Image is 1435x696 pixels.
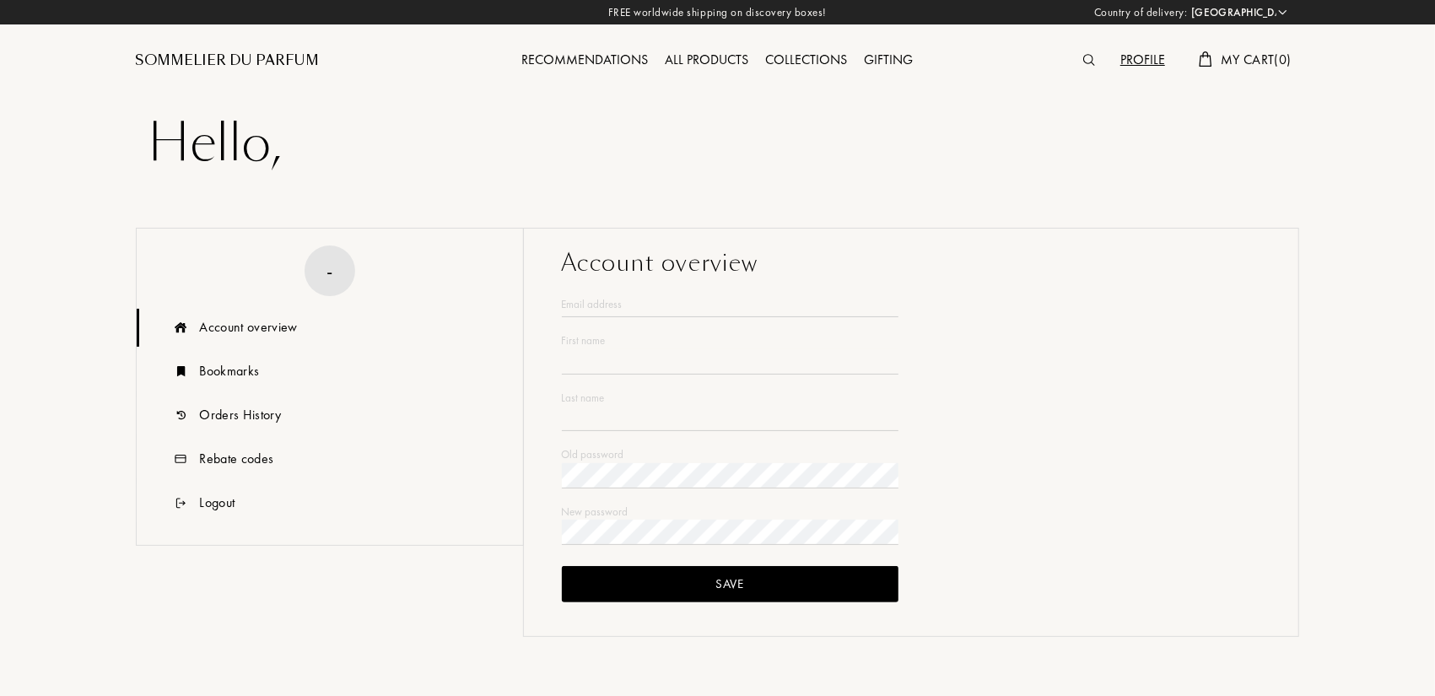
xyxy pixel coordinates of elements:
div: Collections [758,50,856,72]
div: Profile [1112,50,1173,72]
a: Collections [758,51,856,68]
img: cart.svg [1199,51,1212,67]
div: Account overview [562,245,1260,281]
div: Account overview [200,317,298,337]
div: Last name [562,390,898,407]
div: - [326,256,332,286]
img: search_icn.svg [1083,54,1095,66]
a: Recommendations [514,51,657,68]
div: Hello , [148,110,1287,177]
div: Old password [562,446,898,463]
div: Orders History [200,405,281,425]
a: Profile [1112,51,1173,68]
div: New password [562,504,898,521]
span: My Cart ( 0 ) [1221,51,1291,68]
div: Save [562,566,898,602]
img: icn_logout.svg [170,484,192,522]
div: Email address [562,296,898,313]
div: Logout [200,493,235,513]
a: All products [657,51,758,68]
div: Rebate codes [200,449,274,469]
img: icn_book.svg [170,353,192,391]
img: icn_code.svg [170,440,192,478]
div: All products [657,50,758,72]
img: icn_overview.svg [170,309,192,347]
div: Bookmarks [200,361,260,381]
span: Country of delivery: [1094,4,1187,21]
a: Sommelier du Parfum [136,51,320,71]
div: First name [562,332,898,349]
div: Gifting [856,50,922,72]
div: Recommendations [514,50,657,72]
a: Gifting [856,51,922,68]
img: icn_history.svg [170,397,192,434]
img: arrow_w.png [1276,6,1289,19]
